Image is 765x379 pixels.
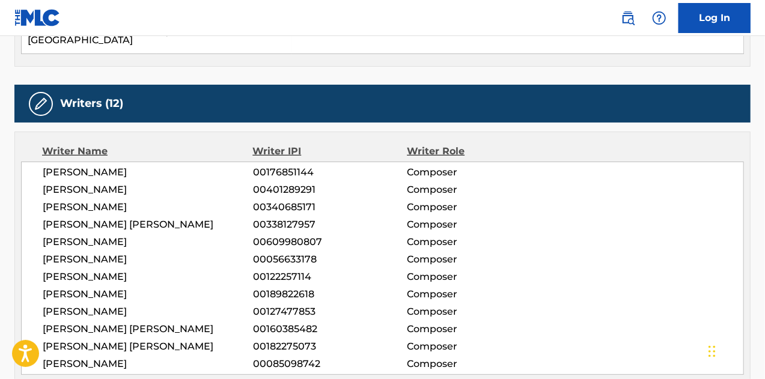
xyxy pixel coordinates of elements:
span: Composer [407,287,547,302]
span: Composer [407,270,547,284]
span: [PERSON_NAME] [43,305,253,319]
span: 00160385482 [253,322,407,336]
span: Composer [407,339,547,354]
span: Composer [407,305,547,319]
span: Composer [407,217,547,232]
div: Help [647,6,671,30]
div: Writer Role [407,144,547,159]
span: [PERSON_NAME] [43,252,253,267]
iframe: Chat Widget [705,321,765,379]
span: Composer [407,235,547,249]
span: [PERSON_NAME] [43,235,253,249]
span: 00340685171 [253,200,407,214]
span: [PERSON_NAME] [43,357,253,371]
div: Ziehen [709,333,716,369]
span: [PERSON_NAME] [43,183,253,197]
div: Chat-Widget [705,321,765,379]
span: 00189822618 [253,287,407,302]
span: [PERSON_NAME] [43,270,253,284]
h5: Writers (12) [60,97,123,111]
span: [PERSON_NAME] [43,200,253,214]
span: Composer [407,200,547,214]
span: Composer [407,322,547,336]
span: Composer [407,357,547,371]
span: [PERSON_NAME] [43,165,253,180]
span: [PERSON_NAME] [PERSON_NAME] [43,339,253,354]
img: search [621,11,635,25]
div: Writer Name [42,144,252,159]
span: Composer [407,252,547,267]
span: [PERSON_NAME] [43,287,253,302]
span: 00127477853 [253,305,407,319]
div: Writer IPI [252,144,407,159]
img: MLC Logo [14,9,61,26]
img: Writers [34,97,48,111]
span: 00182275073 [253,339,407,354]
span: 00085098742 [253,357,407,371]
span: 00609980807 [253,235,407,249]
span: [PERSON_NAME] [PERSON_NAME] [43,217,253,232]
span: 00122257114 [253,270,407,284]
a: Log In [678,3,751,33]
a: Public Search [616,6,640,30]
span: 00176851144 [253,165,407,180]
span: Composer [407,183,547,197]
span: [PERSON_NAME] [PERSON_NAME] [43,322,253,336]
span: 00401289291 [253,183,407,197]
img: help [652,11,666,25]
span: 00056633178 [253,252,407,267]
span: 00338127957 [253,217,407,232]
span: Composer [407,165,547,180]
